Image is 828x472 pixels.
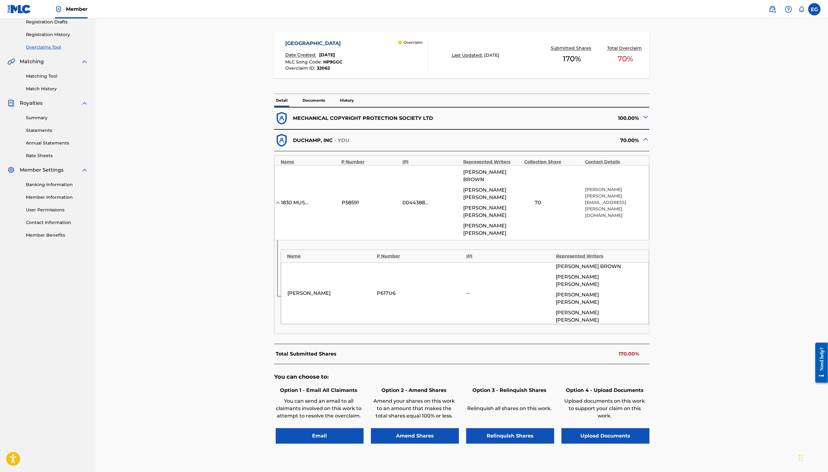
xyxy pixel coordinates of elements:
div: Represented Writers [556,253,643,259]
img: expand [81,58,88,65]
span: [PERSON_NAME] BROWN [463,169,521,183]
span: [PERSON_NAME] [PERSON_NAME] [463,222,521,237]
img: Member Settings [7,166,15,174]
p: History [338,94,356,107]
p: 170.00% [619,350,639,358]
div: Collection Share [524,159,582,165]
h6: Option 4 - Upload Documents [562,387,648,394]
p: [PERSON_NAME][EMAIL_ADDRESS][PERSON_NAME][DOMAIN_NAME] [585,193,643,219]
span: [PERSON_NAME] [PERSON_NAME] [463,186,521,201]
p: Upload documents on this work to support your claim on this work. [562,397,648,420]
a: Member Information [26,194,88,201]
p: [PERSON_NAME] [585,186,643,193]
p: Date Created: [286,52,318,58]
a: Registration Drafts [26,19,88,25]
h6: Option 1 - Email All Claimants [276,387,362,394]
img: expand [81,100,88,107]
span: HP9GGC [323,59,343,65]
div: Notifications [798,6,805,12]
p: Total Submitted Shares [276,350,336,358]
div: [GEOGRAPHIC_DATA] [286,40,344,47]
button: Email [276,428,364,444]
button: Amend Shares [371,428,459,444]
span: [PERSON_NAME] [PERSON_NAME] [463,204,521,219]
img: dfb38c8551f6dcc1ac04.svg [274,111,289,126]
p: Last Updated: [452,52,484,59]
img: help [785,6,792,13]
iframe: Resource Center [811,338,828,387]
a: Overclaims Tool [26,44,88,51]
div: Drag [799,449,803,467]
span: 32062 [317,65,330,71]
p: Overclaim [404,40,423,45]
div: [PERSON_NAME] [287,290,374,297]
p: Total Overclaim [607,45,643,51]
p: You can send an email to all claimants involved on this work to attempt to resolve the overclaim. [276,397,362,420]
div: Name [287,253,374,259]
div: Help [782,3,795,15]
span: MLC Song Code : [286,59,323,65]
div: Represented Writers [463,159,521,165]
span: Matching [20,58,44,65]
a: Matching Tool [26,73,88,79]
p: DUCHAMP, INC [293,137,333,144]
h6: Option 2 - Amend Shares [371,387,457,394]
div: P Number [342,159,399,165]
p: Amend your shares on this work to an amount that makes the total shares equal 100% or less. [371,397,457,420]
img: expand-cell-toggle [642,113,649,121]
h5: You can choose to: [274,373,649,380]
a: Registration History [26,31,88,38]
img: expand-cell-toggle [642,136,649,143]
p: Submitted Shares [551,45,593,51]
img: MLC Logo [7,5,31,14]
span: [PERSON_NAME] [PERSON_NAME] [556,291,642,306]
img: Top Rightsholder [55,6,62,13]
a: Summary [26,115,88,121]
a: Contact Information [26,219,88,226]
span: Member Settings [20,166,64,174]
div: Contact Details [585,159,643,165]
a: Public Search [766,3,779,15]
img: Matching [7,58,15,65]
div: IPI [467,253,553,259]
img: expand [81,166,88,174]
span: [DATE] [319,52,335,58]
p: Relinquish all shares on this work. [466,405,553,412]
div: 70.00% [462,133,649,148]
span: [PERSON_NAME] [PERSON_NAME] [556,309,642,324]
span: [DATE] [484,52,499,58]
a: Banking Information [26,181,88,188]
img: expand-cell-toggle [275,200,281,206]
span: Overclaim ID : [286,65,317,71]
p: - YOU [334,137,350,144]
iframe: Chat Widget [797,442,828,472]
img: dfb38c8551f6dcc1ac04.svg [274,133,289,148]
h6: Option 3 - Relinquish Shares [466,387,553,394]
img: search [769,6,776,13]
span: Royalties [20,100,43,107]
div: User Menu [808,3,821,15]
a: Statements [26,127,88,134]
a: Rate Sheets [26,153,88,159]
p: Detail [274,94,290,107]
span: [PERSON_NAME] BROWN [556,263,621,270]
a: Match History [26,86,88,92]
span: [PERSON_NAME] [PERSON_NAME] [556,273,642,288]
p: MECHANICAL COPYRIGHT PROTECTION SOCIETY LTD [293,115,433,122]
div: P Number [377,253,463,259]
a: Member Benefits [26,232,88,238]
a: User Permissions [26,207,88,213]
div: 100.00% [462,111,649,126]
img: Royalties [7,100,15,107]
div: IPI [402,159,460,165]
a: Annual Statements [26,140,88,146]
span: 70 % [618,53,633,64]
div: P617U6 [377,290,463,297]
span: 170 % [563,53,581,64]
a: [GEOGRAPHIC_DATA]Date Created:[DATE]MLC Song Code:HP9GGCOverclaim ID:32062 OverclaimLast Updated:... [274,32,649,78]
div: Name [281,159,338,165]
button: Relinquish Shares [466,428,554,444]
